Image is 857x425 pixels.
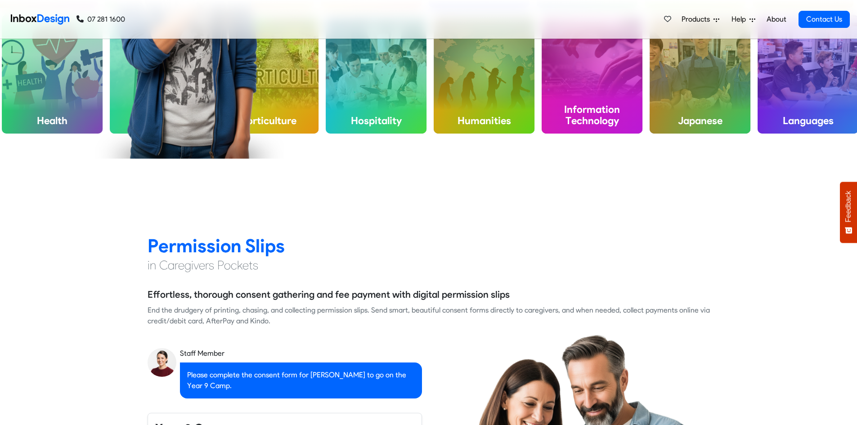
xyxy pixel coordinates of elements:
[840,182,857,243] button: Feedback - Show survey
[218,107,319,134] h4: Horticulture
[180,362,422,398] div: Please complete the consent form for [PERSON_NAME] to go on the Year 9 Camp.
[434,107,534,134] h4: Humanities
[678,10,723,28] a: Products
[148,305,710,327] div: End the drudgery of printing, chasing, and collecting permission slips. Send smart, beautiful con...
[76,14,125,25] a: 07 281 1600
[542,96,642,134] h4: Information Technology
[148,234,710,257] h2: Permission Slips
[764,10,789,28] a: About
[2,107,103,134] h4: Health
[844,191,853,222] span: Feedback
[148,348,176,377] img: staff_avatar.png
[326,107,426,134] h4: Hospitality
[728,10,759,28] a: Help
[148,257,710,273] h4: in Caregivers Pockets
[682,14,713,25] span: Products
[731,14,749,25] span: Help
[180,348,422,359] div: Staff Member
[650,107,750,134] h4: Japanese
[799,11,850,28] a: Contact Us
[148,288,510,301] h5: Effortless, thorough consent gathering and fee payment with digital permission slips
